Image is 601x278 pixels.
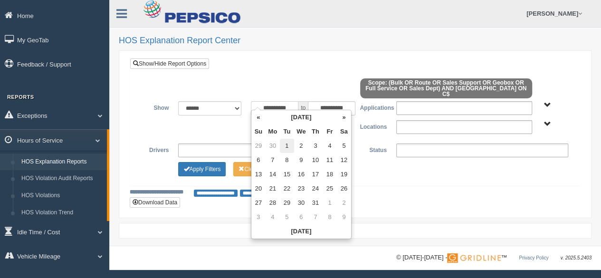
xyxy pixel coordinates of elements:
td: 27 [251,196,266,210]
label: Locations [355,120,391,132]
td: 5 [337,139,351,153]
td: 1 [323,196,337,210]
span: v. 2025.5.2403 [561,255,591,260]
label: Applications [355,101,391,113]
td: 30 [266,139,280,153]
td: 21 [266,182,280,196]
td: 9 [294,153,308,167]
th: » [337,110,351,125]
td: 11 [323,153,337,167]
td: 4 [323,139,337,153]
td: 1 [280,139,294,153]
td: 29 [251,139,266,153]
td: 10 [308,153,323,167]
td: 26 [337,182,351,196]
a: Privacy Policy [519,255,548,260]
td: 4 [266,210,280,224]
td: 25 [323,182,337,196]
td: 30 [294,196,308,210]
th: We [294,125,308,139]
td: 14 [266,167,280,182]
label: Drivers [137,144,173,155]
td: 2 [294,139,308,153]
td: 22 [280,182,294,196]
td: 3 [308,139,323,153]
td: 28 [266,196,280,210]
th: Fr [323,125,337,139]
th: Sa [337,125,351,139]
td: 16 [294,167,308,182]
th: [DATE] [251,224,351,239]
td: 8 [280,153,294,167]
th: [DATE] [266,110,337,125]
td: 9 [337,210,351,224]
span: Scope: (Bulk OR Route OR Sales Support OR Geobox OR Full Service OR Sales Dept) AND [GEOGRAPHIC_D... [360,78,532,98]
th: Mo [266,125,280,139]
div: © [DATE]-[DATE] - ™ [396,253,591,263]
button: Change Filter Options [233,162,280,176]
td: 8 [323,210,337,224]
a: Show/Hide Report Options [130,58,209,69]
a: HOS Violation Audit Reports [17,170,107,187]
button: Change Filter Options [178,162,226,176]
td: 15 [280,167,294,182]
td: 31 [308,196,323,210]
a: HOS Violations [17,187,107,204]
td: 6 [294,210,308,224]
h2: HOS Explanation Report Center [119,36,591,46]
td: 19 [337,167,351,182]
td: 12 [337,153,351,167]
th: Su [251,125,266,139]
label: Show [137,101,173,113]
th: Th [308,125,323,139]
td: 7 [308,210,323,224]
th: « [251,110,266,125]
label: Status [355,144,391,155]
td: 5 [280,210,294,224]
th: Tu [280,125,294,139]
a: HOS Explanation Reports [17,153,107,171]
td: 17 [308,167,323,182]
td: 6 [251,153,266,167]
td: 29 [280,196,294,210]
a: HOS Violation Trend [17,204,107,221]
td: 18 [323,167,337,182]
img: Gridline [447,253,501,263]
td: 20 [251,182,266,196]
td: 7 [266,153,280,167]
td: 13 [251,167,266,182]
td: 23 [294,182,308,196]
span: to [298,101,308,115]
td: 24 [308,182,323,196]
td: 2 [337,196,351,210]
td: 3 [251,210,266,224]
button: Download Data [130,197,180,208]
